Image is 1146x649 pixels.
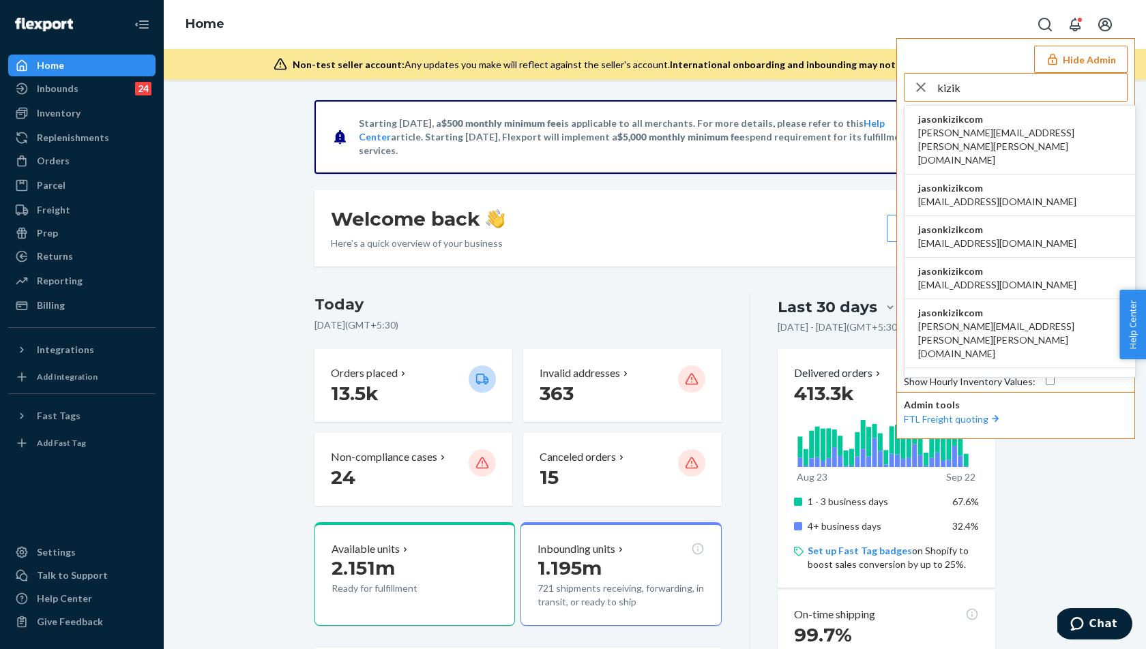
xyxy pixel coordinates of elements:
[918,278,1076,292] span: [EMAIL_ADDRESS][DOMAIN_NAME]
[314,294,722,316] h3: Today
[797,470,827,484] p: Aug 23
[331,466,355,489] span: 24
[8,339,156,361] button: Integrations
[8,588,156,609] a: Help Center
[37,106,80,120] div: Inventory
[670,59,1023,70] span: International onboarding and inbounding may not work during impersonation.
[540,382,574,405] span: 363
[293,59,405,70] span: Non-test seller account:
[293,58,1023,72] div: Any updates you make will reflect against the seller's account.
[8,270,156,292] a: Reporting
[37,592,92,605] div: Help Center
[37,203,70,217] div: Freight
[486,209,505,228] img: hand-wave emoji
[314,349,512,422] button: Orders placed 13.5k
[918,112,1121,126] span: jasonkizikcom
[314,433,512,506] button: Non-compliance cases 24
[37,569,108,582] div: Talk to Support
[808,495,942,509] p: 1 - 3 business days
[918,181,1076,195] span: jasonkizikcom
[37,274,83,288] div: Reporting
[937,74,1127,101] input: Search or paste seller ID
[1119,290,1146,359] button: Help Center
[332,556,395,579] span: 2.151m
[887,215,979,242] button: Create new
[538,541,615,557] p: Inbounding units
[128,11,156,38] button: Close Navigation
[794,607,875,622] p: On-time shipping
[8,78,156,100] a: Inbounds24
[15,18,73,31] img: Flexport logo
[794,365,883,381] button: Delivered orders
[37,82,78,95] div: Inbounds
[37,371,98,382] div: Add Integration
[540,449,616,465] p: Canceled orders
[8,541,156,563] a: Settings
[441,117,561,129] span: $500 monthly minimum fee
[808,519,942,533] p: 4+ business days
[8,405,156,427] button: Fast Tags
[538,582,704,609] p: 721 shipments receiving, forwarding, in transit, or ready to ship
[538,556,602,579] span: 1.195m
[1057,608,1132,642] iframe: Opens a widget where you can chat to one of our agents
[37,299,65,312] div: Billing
[331,207,505,231] h1: Welcome back
[952,520,979,532] span: 32.4%
[778,297,877,318] div: Last 30 days
[8,432,156,454] a: Add Fast Tag
[8,102,156,124] a: Inventory
[918,375,1076,389] span: jasonkizikcom
[37,226,58,240] div: Prep
[331,382,379,405] span: 13.5k
[331,449,437,465] p: Non-compliance cases
[37,154,70,168] div: Orders
[37,343,94,357] div: Integrations
[918,237,1076,250] span: [EMAIL_ADDRESS][DOMAIN_NAME]
[794,623,852,646] span: 99.7%
[37,131,109,145] div: Replenishments
[520,522,721,626] button: Inbounding units1.195m721 shipments receiving, forwarding, in transit, or ready to ship
[952,496,979,507] span: 67.6%
[37,179,65,192] div: Parcel
[8,295,156,316] a: Billing
[175,5,235,44] ol: breadcrumbs
[918,195,1076,209] span: [EMAIL_ADDRESS][DOMAIN_NAME]
[8,127,156,149] a: Replenishments
[918,265,1076,278] span: jasonkizikcom
[37,615,103,629] div: Give Feedback
[617,131,745,142] span: $5,000 monthly minimum fee
[808,544,979,571] p: on Shopify to boost sales conversion by up to 25%.
[314,522,515,626] button: Available units2.151mReady for fulfillment
[1061,11,1089,38] button: Open notifications
[37,545,76,559] div: Settings
[8,150,156,172] a: Orders
[8,564,156,586] button: Talk to Support
[331,365,398,381] p: Orders placed
[332,541,400,557] p: Available units
[540,365,620,381] p: Invalid addresses
[8,366,156,388] a: Add Integration
[918,306,1121,320] span: jasonkizikcom
[904,398,1128,412] p: Admin tools
[904,375,1035,389] div: Show Hourly Inventory Values :
[808,545,912,556] a: Set up Fast Tag badges
[523,433,721,506] button: Canceled orders 15
[186,16,224,31] a: Home
[1031,11,1059,38] button: Open Search Box
[314,318,722,332] p: [DATE] ( GMT+5:30 )
[794,382,854,405] span: 413.3k
[946,470,975,484] p: Sep 22
[359,117,949,157] p: Starting [DATE], a is applicable to all merchants. For more details, please refer to this article...
[8,611,156,633] button: Give Feedback
[918,126,1121,167] span: [PERSON_NAME][EMAIL_ADDRESS][PERSON_NAME][PERSON_NAME][DOMAIN_NAME]
[331,237,505,250] p: Here’s a quick overview of your business
[1034,46,1128,73] button: Hide Admin
[8,222,156,244] a: Prep
[8,245,156,267] a: Returns
[37,59,64,72] div: Home
[904,413,1002,425] a: FTL Freight quoting
[778,320,900,334] p: [DATE] - [DATE] ( GMT+5:30 )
